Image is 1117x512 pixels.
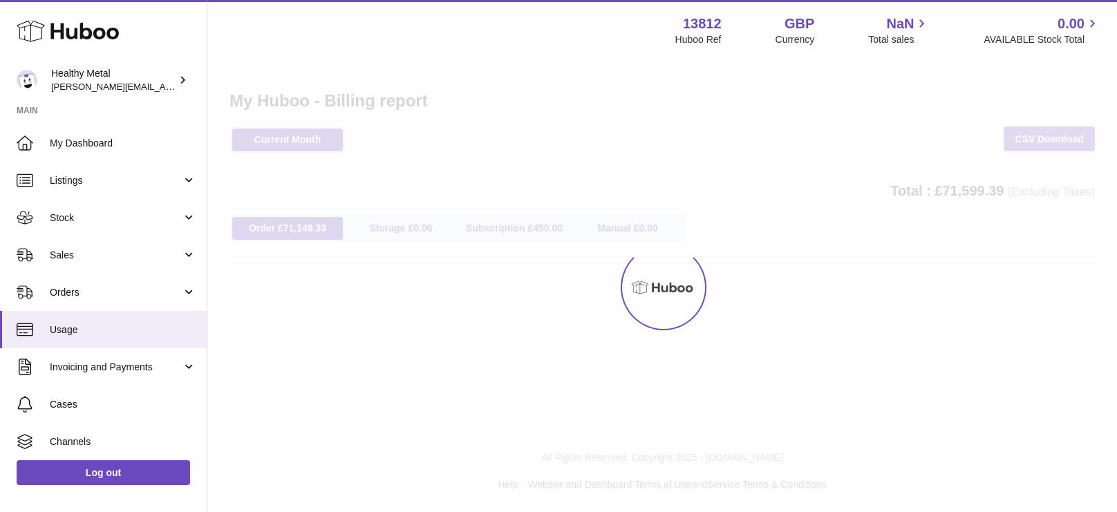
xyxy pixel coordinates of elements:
[50,211,182,225] span: Stock
[984,33,1100,46] span: AVAILABLE Stock Total
[683,15,722,33] strong: 13812
[51,81,277,92] span: [PERSON_NAME][EMAIL_ADDRESS][DOMAIN_NAME]
[50,174,182,187] span: Listings
[50,435,196,448] span: Channels
[675,33,722,46] div: Huboo Ref
[50,361,182,374] span: Invoicing and Payments
[17,460,190,485] a: Log out
[886,15,914,33] span: NaN
[50,137,196,150] span: My Dashboard
[984,15,1100,46] a: 0.00 AVAILABLE Stock Total
[50,286,182,299] span: Orders
[51,67,176,93] div: Healthy Metal
[868,15,930,46] a: NaN Total sales
[776,33,815,46] div: Currency
[17,70,37,91] img: jose@healthy-metal.com
[1058,15,1085,33] span: 0.00
[50,249,182,262] span: Sales
[785,15,814,33] strong: GBP
[50,398,196,411] span: Cases
[50,323,196,336] span: Usage
[868,33,930,46] span: Total sales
